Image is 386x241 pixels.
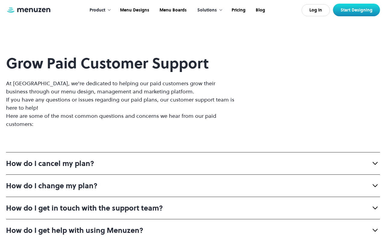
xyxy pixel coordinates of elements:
div: How do I change my plan? [6,181,97,191]
div: How do I get help with using Menuzen? [6,225,143,235]
a: Blog [250,1,270,20]
div: How do I get in touch with the support team? [6,203,163,213]
p: At [GEOGRAPHIC_DATA], we're dedicated to helping our paid customers grow their business through o... [6,79,238,128]
div: Product [84,1,114,20]
a: Pricing [226,1,250,20]
a: Start Designing [333,4,380,16]
div: Product [90,7,105,14]
a: Menu Designs [114,1,154,20]
div: How do I cancel my plan? [6,158,94,168]
a: Menu Boards [154,1,191,20]
h2: Grow Paid Customer Support [6,55,238,72]
a: Log In [302,4,330,16]
div: Solutions [197,7,217,14]
div: Solutions [191,1,226,20]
